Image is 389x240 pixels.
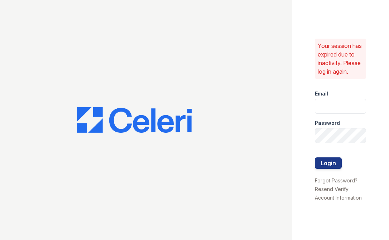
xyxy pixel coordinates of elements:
p: Your session has expired due to inactivity. Please log in again. [318,41,364,76]
a: Forgot Password? [315,177,357,183]
button: Login [315,157,342,169]
img: CE_Logo_Blue-a8612792a0a2168367f1c8372b55b34899dd931a85d93a1a3d3e32e68fde9ad4.png [77,107,192,133]
label: Email [315,90,328,97]
label: Password [315,119,340,127]
a: Resend Verify Account Information [315,186,362,201]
